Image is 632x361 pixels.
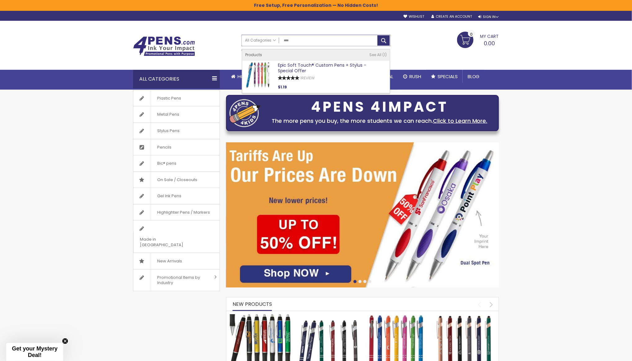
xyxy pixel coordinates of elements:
a: Specials [426,70,463,83]
span: Plastic Pens [151,90,187,106]
span: Specials [438,73,458,80]
span: Products [245,52,262,57]
span: Promotional Items by Industry [151,270,212,291]
a: Plastic Pens [133,90,220,106]
img: four_pen_logo.png [229,99,260,127]
div: Sign In [478,15,499,19]
span: Stylus Pens [151,123,186,139]
img: 4Pens Custom Pens and Promotional Products [133,36,195,56]
a: Custom Soft Touch Metal Pen - Stylus Top [297,314,359,319]
a: Blog [463,70,485,83]
a: Bic® pens [133,155,220,172]
a: Create an Account [431,14,472,19]
a: All Categories [242,35,279,45]
a: On Sale / Closeouts [133,172,220,188]
a: 0.00 0 [457,32,499,47]
a: Promotional Items by Industry [133,270,220,291]
a: See All 1 [369,52,387,57]
span: 1 [382,52,387,57]
a: Made in [GEOGRAPHIC_DATA] [133,221,220,253]
div: prev [474,299,485,310]
a: Home [226,70,255,83]
a: Rush [398,70,426,83]
a: Pencils [133,139,220,155]
a: The Barton Custom Pens Special Offer [229,314,291,319]
span: 0 [470,31,473,37]
span: Bic® pens [151,155,183,172]
a: Click to Learn More. [433,117,487,125]
span: Made in [GEOGRAPHIC_DATA] [133,231,204,253]
img: /cheap-promotional-products.html [226,142,499,287]
div: next [486,299,497,310]
span: Gel Ink Pens [151,188,188,204]
div: The more pens you buy, the more students we can reach. [264,117,496,125]
a: 1Review [300,75,315,81]
span: Blog [468,73,480,80]
span: Pencils [151,139,178,155]
a: Highlighter Pens / Markers [133,204,220,221]
span: On Sale / Closeouts [151,172,203,188]
a: Wishlist [403,14,424,19]
span: New Arrivals [151,253,188,269]
span: Review [302,75,315,81]
div: 100% [278,76,300,80]
a: Stylus Pens [133,123,220,139]
div: Get your Mystery Deal!Close teaser [6,343,63,361]
iframe: Google Customer Reviews [581,344,632,361]
span: All Categories [245,38,276,43]
span: Get your Mystery Deal! [12,345,57,358]
button: Close teaser [62,338,68,344]
span: Home [238,73,250,80]
a: New Arrivals [133,253,220,269]
a: Metal Pens [133,106,220,123]
a: Gel Ink Pens [133,188,220,204]
div: All Categories [133,70,220,88]
span: Rush [409,73,421,80]
span: Metal Pens [151,106,185,123]
img: Epic Soft Touch® Custom Pens + Stylus - Special Offer [245,62,271,88]
a: Ellipse Softy Brights with Stylus Pen - Laser [366,314,427,319]
span: $1.19 [278,84,287,90]
span: See All [369,52,381,57]
a: Epic Soft Touch® Custom Pens + Stylus - Special Offer [278,62,367,74]
a: Ellipse Softy Rose Gold Classic with Stylus Pen - Silver Laser [434,314,495,319]
div: Free shipping on pen orders over $199 [339,46,391,59]
div: 4PENS 4IMPACT [264,100,496,114]
span: 0.00 [484,39,495,47]
span: Highlighter Pens / Markers [151,204,216,221]
span: New Products [233,301,272,308]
